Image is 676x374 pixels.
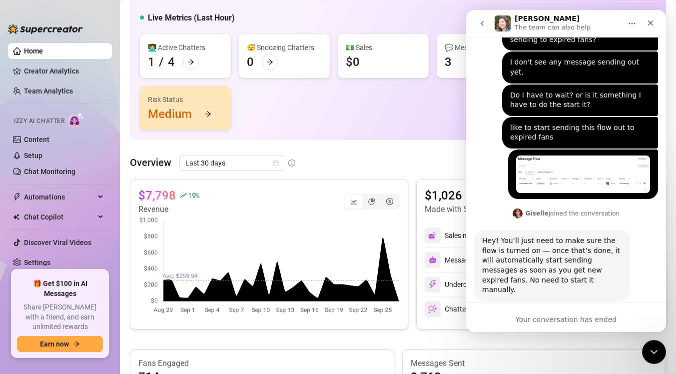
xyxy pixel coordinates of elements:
article: $7,798 [138,187,176,203]
a: Team Analytics [24,87,73,95]
article: $1,026 [425,187,572,203]
span: 🎁 Get $100 in AI Messages [17,279,103,298]
div: 3 [445,54,452,70]
img: logo-BBDzfeDw.svg [8,24,83,34]
a: Setup [24,151,42,159]
img: Chat Copilot [13,213,19,220]
span: 19 % [188,190,199,200]
iframe: Intercom live chat [466,10,666,332]
a: Discover Viral Videos [24,238,91,246]
span: arrow-right [73,340,80,347]
img: svg%3e [428,280,437,289]
span: pie-chart [368,198,375,205]
div: Messages sent by automations & AI [425,252,556,268]
span: Automations [24,189,95,205]
span: line-chart [350,198,357,205]
a: Settings [24,258,50,266]
span: calendar [273,160,279,166]
div: $0 [346,54,360,70]
img: svg%3e [428,231,437,240]
div: 😴 Snoozing Chatters [247,42,322,53]
a: Creator Analytics [24,63,104,79]
span: arrow-right [187,58,194,65]
div: Risk Status [148,94,223,105]
a: Home [24,47,43,55]
a: Content [24,135,49,143]
div: Sales made with AI & Automations [445,230,560,241]
span: rise [180,192,187,199]
img: svg%3e [429,256,437,264]
span: Last 30 days [185,155,278,170]
div: 👩‍💻 Active Chatters [148,42,223,53]
div: 💬 Messages Sent [445,42,520,53]
div: Undercharges Prevented by PriceGuard [425,276,567,292]
div: 1 [148,54,155,70]
div: 4 [168,54,175,70]
span: Izzy AI Chatter [14,116,64,126]
span: Chat Copilot [24,209,95,225]
span: thunderbolt [13,193,21,201]
div: Chatter’s messages and PPVs tracked [425,301,563,317]
iframe: Intercom live chat [642,340,666,364]
span: arrow-right [266,58,273,65]
h5: Live Metrics (Last Hour) [148,12,235,24]
article: Revenue [138,203,199,215]
img: svg%3e [428,304,437,313]
div: 0 [247,54,254,70]
article: Fans Engaged [138,358,386,369]
article: Made with Superpowers in last 30 days [425,203,561,215]
a: Chat Monitoring [24,167,75,175]
div: 💵 Sales [346,42,421,53]
button: Earn nowarrow-right [17,336,103,352]
div: segmented control [344,193,400,209]
span: dollar-circle [386,198,393,205]
span: Share [PERSON_NAME] with a friend, and earn unlimited rewards [17,302,103,332]
span: Earn now [40,340,69,348]
article: Overview [130,155,171,170]
img: AI Chatter [68,112,84,127]
article: Messages Sent [411,358,658,369]
span: info-circle [288,159,295,166]
span: arrow-right [204,110,211,117]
